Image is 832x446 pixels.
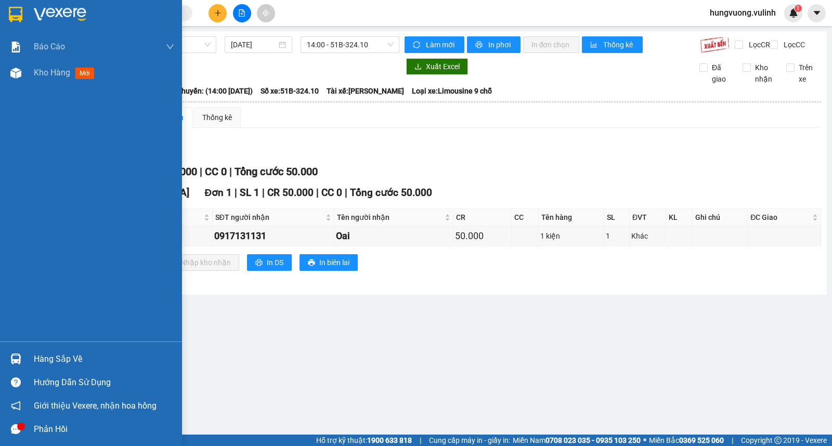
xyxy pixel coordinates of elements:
[327,85,404,97] span: Tài xế: [PERSON_NAME]
[60,7,147,20] b: [PERSON_NAME]
[229,165,232,178] span: |
[750,212,810,223] span: ĐC Giao
[455,229,510,243] div: 50.000
[649,435,724,446] span: Miền Bắc
[10,42,21,53] img: solution-icon
[261,85,319,97] span: Số xe: 51B-324.10
[630,209,667,226] th: ĐVT
[34,375,174,390] div: Hướng dẫn sử dụng
[205,165,227,178] span: CC 0
[34,351,174,367] div: Hàng sắp về
[316,435,412,446] span: Hỗ trợ kỹ thuật:
[247,254,292,271] button: printerIn DS
[267,187,314,199] span: CR 50.000
[9,7,22,22] img: logo-vxr
[34,68,70,77] span: Kho hàng
[701,6,784,19] span: hungvuong.vulinh
[751,62,778,85] span: Kho nhận
[177,85,253,97] span: Chuyến: (14:00 [DATE])
[60,25,68,33] span: environment
[631,230,665,242] div: Khác
[779,39,807,50] span: Lọc CC
[34,422,174,437] div: Phản hồi
[5,75,198,88] li: 1900 8181
[5,5,57,57] img: logo.jpg
[205,187,232,199] span: Đơn 1
[209,4,227,22] button: plus
[414,63,422,71] span: download
[214,229,332,243] div: 0917131131
[262,187,265,199] span: |
[582,36,643,53] button: bar-chartThống kê
[11,424,21,434] span: message
[643,438,646,442] span: ⚪️
[488,39,512,50] span: In phơi
[75,68,94,79] span: mới
[10,68,21,78] img: warehouse-icon
[308,259,315,267] span: printer
[257,4,275,22] button: aim
[412,85,492,97] span: Loại xe: Limousine 9 chỗ
[336,229,451,243] div: Oai
[545,436,641,444] strong: 0708 023 035 - 0935 103 250
[413,41,422,49] span: sync
[405,36,464,53] button: syncLàm mới
[426,61,460,72] span: Xuất Excel
[10,353,21,364] img: warehouse-icon
[235,165,318,178] span: Tổng cước 50.000
[603,39,634,50] span: Thống kê
[604,209,630,226] th: SL
[812,8,822,18] span: caret-down
[732,435,733,446] span: |
[475,41,484,49] span: printer
[337,212,443,223] span: Tên người nhận
[708,62,735,85] span: Đã giao
[406,58,468,75] button: downloadXuất Excel
[426,39,456,50] span: Làm mới
[700,36,730,53] img: 9k=
[539,209,604,226] th: Tên hàng
[666,209,692,226] th: KL
[235,187,237,199] span: |
[590,41,599,49] span: bar-chart
[215,212,323,223] span: SĐT người nhận
[161,254,239,271] button: downloadNhập kho nhận
[350,187,432,199] span: Tổng cước 50.000
[467,36,521,53] button: printerIn phơi
[11,401,21,411] span: notification
[512,209,539,226] th: CC
[5,23,198,75] li: E11, Đường số 8, Khu dân cư Nông [GEOGRAPHIC_DATA], Kv.[GEOGRAPHIC_DATA], [GEOGRAPHIC_DATA]
[745,39,772,50] span: Lọc CR
[34,399,157,412] span: Giới thiệu Vexere, nhận hoa hồng
[34,40,65,53] span: Báo cáo
[334,226,453,246] td: Oai
[796,5,800,12] span: 1
[367,436,412,444] strong: 1900 633 818
[5,77,13,85] span: phone
[808,4,826,22] button: caret-down
[202,112,232,123] div: Thống kê
[523,36,580,53] button: In đơn chọn
[319,257,349,268] span: In biên lai
[316,187,319,199] span: |
[789,8,798,18] img: icon-new-feature
[166,43,174,51] span: down
[255,259,263,267] span: printer
[213,226,334,246] td: 0917131131
[795,62,822,85] span: Trên xe
[540,230,602,242] div: 1 kiện
[453,209,512,226] th: CR
[321,187,342,199] span: CC 0
[345,187,347,199] span: |
[240,187,259,199] span: SL 1
[231,39,277,50] input: 15/10/2025
[11,377,21,387] span: question-circle
[679,436,724,444] strong: 0369 525 060
[513,435,641,446] span: Miền Nam
[262,9,269,17] span: aim
[267,257,283,268] span: In DS
[693,209,748,226] th: Ghi chú
[420,435,421,446] span: |
[233,4,251,22] button: file-add
[42,187,189,199] span: Văn phòng [GEOGRAPHIC_DATA]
